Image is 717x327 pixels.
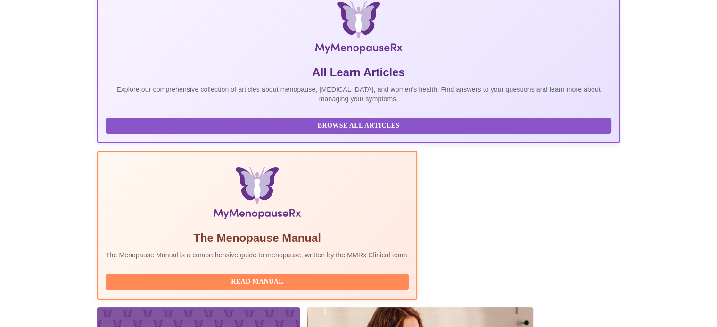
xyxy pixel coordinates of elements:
[106,118,612,134] button: Browse All Articles
[154,167,361,223] img: Menopause Manual
[106,250,409,260] p: The Menopause Manual is a comprehensive guide to menopause, written by the MMRx Clinical team.
[106,274,409,290] button: Read Manual
[106,231,409,246] h5: The Menopause Manual
[106,85,612,104] p: Explore our comprehensive collection of articles about menopause, [MEDICAL_DATA], and women's hea...
[106,121,614,129] a: Browse All Articles
[184,1,533,57] img: MyMenopauseRx Logo
[115,120,602,132] span: Browse All Articles
[115,276,400,288] span: Read Manual
[106,65,612,80] h5: All Learn Articles
[106,277,412,285] a: Read Manual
